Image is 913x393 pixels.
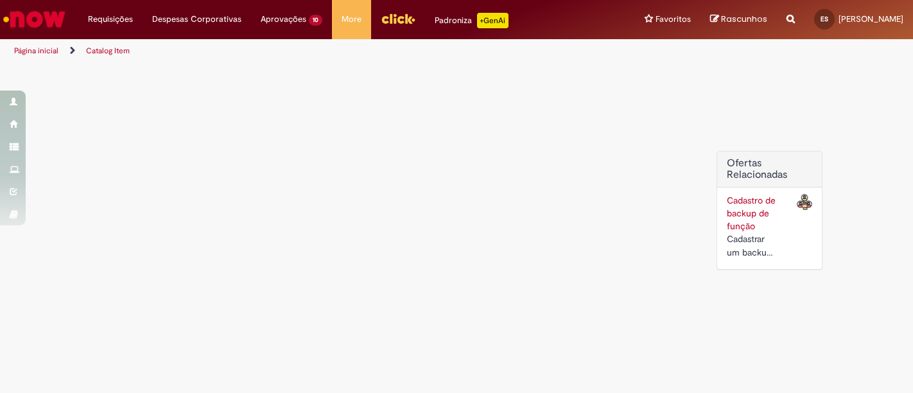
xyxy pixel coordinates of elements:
[710,13,767,26] a: Rascunhos
[10,39,599,63] ul: Trilhas de página
[839,13,903,24] span: [PERSON_NAME]
[797,194,812,209] img: Cadastro de backup de função
[717,151,822,270] div: Ofertas Relacionadas
[86,46,130,56] a: Catalog Item
[477,13,509,28] p: +GenAi
[656,13,691,26] span: Favoritos
[435,13,509,28] div: Padroniza
[1,6,67,32] img: ServiceNow
[721,13,767,25] span: Rascunhos
[14,46,58,56] a: Página inicial
[727,232,778,259] div: Cadastrar um backup para as suas funções no portal Now
[261,13,306,26] span: Aprovações
[381,9,415,28] img: click_logo_yellow_360x200.png
[342,13,361,26] span: More
[727,158,812,180] h2: Ofertas Relacionadas
[309,15,322,26] span: 10
[88,13,133,26] span: Requisições
[727,195,776,232] a: Cadastro de backup de função
[152,13,241,26] span: Despesas Corporativas
[821,15,828,23] span: ES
